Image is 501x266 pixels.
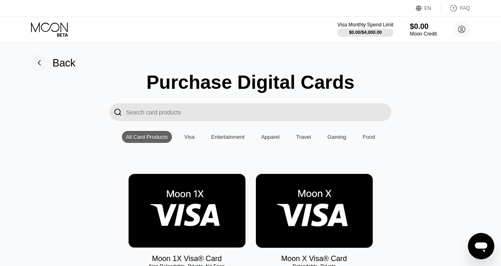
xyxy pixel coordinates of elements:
div: Travel [292,131,315,143]
input: Search card products [126,103,391,121]
div: Food [359,131,379,143]
div: Moon 1X Visa® Card [152,254,222,263]
div: Visa Monthly Spend Limit$0.00/$4,000.00 [337,22,393,37]
div: Back [52,57,76,69]
div: FAQ [441,4,470,12]
div: Visa [180,131,199,143]
div: Visa Monthly Spend Limit [337,22,393,28]
div:  [114,107,122,117]
div: All Card Products [122,131,172,143]
div: Food [363,134,375,140]
div: Visa [184,134,195,140]
div: Apparel [257,131,284,143]
div: All Card Products [126,134,168,140]
div: Purchase Digital Cards [146,71,355,93]
div: Gaming [323,131,351,143]
div: $0.00 [410,22,437,31]
div: Travel [296,134,311,140]
div: EN [425,5,432,11]
div:  [110,103,126,121]
div: Apparel [261,134,280,140]
div: FAQ [460,5,470,11]
div: Moon X Visa® Card [281,254,347,263]
div: Back [31,55,76,71]
div: Gaming [327,134,346,140]
div: Entertainment [207,131,249,143]
div: Entertainment [211,134,245,140]
div: Moon Credit [410,31,437,37]
div: $0.00Moon Credit [410,22,437,37]
div: $0.00 / $4,000.00 [349,30,382,35]
div: EN [416,4,441,12]
iframe: Button to launch messaging window [468,233,494,259]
